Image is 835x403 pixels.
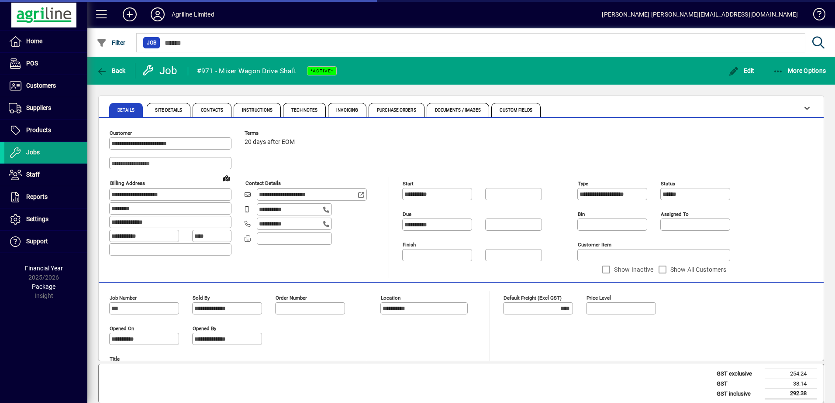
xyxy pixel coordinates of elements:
span: Custom Fields [500,108,532,113]
a: Staff [4,164,87,186]
mat-label: Customer [110,130,132,136]
mat-label: Finish [403,242,416,248]
span: Reports [26,193,48,200]
mat-label: Default Freight (excl GST) [504,295,562,301]
a: Reports [4,186,87,208]
mat-label: Location [381,295,400,301]
span: Documents / Images [435,108,481,113]
span: Edit [728,67,755,74]
button: Profile [144,7,172,22]
a: Suppliers [4,97,87,119]
mat-label: Price Level [587,295,611,301]
div: #971 - Mixer Wagon Drive Shaft [197,64,297,78]
mat-label: Assigned to [661,211,689,217]
td: GST inclusive [712,389,765,399]
td: 254.24 [765,369,817,379]
button: More Options [771,63,828,79]
span: Job [147,38,156,47]
button: Add [116,7,144,22]
span: Financial Year [25,265,63,272]
button: Edit [726,63,757,79]
mat-label: Type [578,181,588,187]
a: Support [4,231,87,253]
mat-label: Order number [276,295,307,301]
span: More Options [773,67,826,74]
span: Tech Notes [291,108,317,113]
td: GST exclusive [712,369,765,379]
a: POS [4,53,87,75]
a: Home [4,31,87,52]
span: Instructions [242,108,273,113]
span: Jobs [26,149,40,156]
span: Package [32,283,55,290]
a: Customers [4,75,87,97]
a: View on map [220,171,234,185]
span: Suppliers [26,104,51,111]
mat-label: Start [403,181,414,187]
mat-label: Status [661,181,675,187]
a: Products [4,120,87,141]
mat-label: Job number [110,295,137,301]
div: Job [142,64,179,78]
span: Terms [245,130,297,136]
button: Back [94,63,128,79]
span: Staff [26,171,40,178]
td: 38.14 [765,379,817,389]
span: Details [117,108,135,113]
span: Site Details [155,108,182,113]
mat-label: Sold by [193,295,210,301]
td: GST [712,379,765,389]
span: Invoicing [336,108,358,113]
span: Support [26,238,48,245]
mat-label: Opened On [110,325,134,331]
span: Back [97,67,126,74]
span: Filter [97,39,126,46]
mat-label: Title [110,356,120,362]
td: 292.38 [765,389,817,399]
div: [PERSON_NAME] [PERSON_NAME][EMAIL_ADDRESS][DOMAIN_NAME] [602,7,798,21]
mat-label: Bin [578,211,585,217]
button: Filter [94,35,128,51]
div: Agriline Limited [172,7,214,21]
span: Settings [26,215,48,222]
mat-label: Customer Item [578,242,611,248]
span: Customers [26,82,56,89]
app-page-header-button: Back [87,63,135,79]
mat-label: Opened by [193,325,216,331]
span: Contacts [201,108,223,113]
span: Home [26,38,42,44]
a: Knowledge Base [807,2,824,30]
span: POS [26,60,38,67]
span: Products [26,126,51,133]
span: 20 days after EOM [245,139,295,146]
a: Settings [4,208,87,230]
mat-label: Due [403,211,411,217]
span: Purchase Orders [377,108,416,113]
